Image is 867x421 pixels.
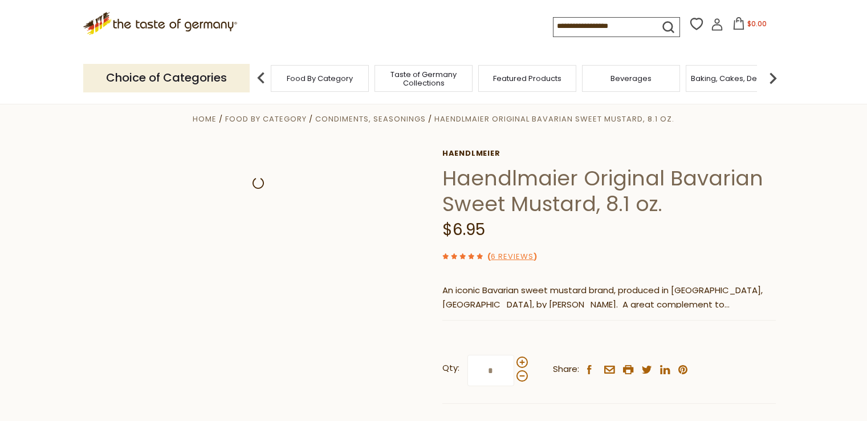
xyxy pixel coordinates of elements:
a: Haendlmaier Original Bavarian Sweet Mustard, 8.1 oz. [434,114,674,124]
a: Featured Products [493,74,561,83]
input: Qty: [467,355,514,386]
a: Condiments, Seasonings [315,114,426,124]
a: Taste of Germany Collections [378,70,469,87]
span: $0.00 [747,19,767,29]
a: Home [193,114,217,124]
p: An iconic Bavarian sweet mustard brand, produced in [GEOGRAPHIC_DATA], [GEOGRAPHIC_DATA], by [PER... [442,284,776,312]
span: $6.95 [442,218,485,241]
button: $0.00 [726,17,774,34]
span: Share: [553,362,579,377]
a: 6 Reviews [491,251,534,263]
img: next arrow [762,67,784,90]
a: Beverages [610,74,652,83]
span: ( ) [487,251,537,262]
p: Choice of Categories [83,64,250,92]
a: Food By Category [287,74,353,83]
img: previous arrow [250,67,272,90]
a: Food By Category [225,114,307,124]
a: Haendlmeier [442,149,776,158]
strong: Qty: [442,361,459,375]
h1: Haendlmaier Original Bavarian Sweet Mustard, 8.1 oz. [442,165,776,217]
a: Baking, Cakes, Desserts [691,74,779,83]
